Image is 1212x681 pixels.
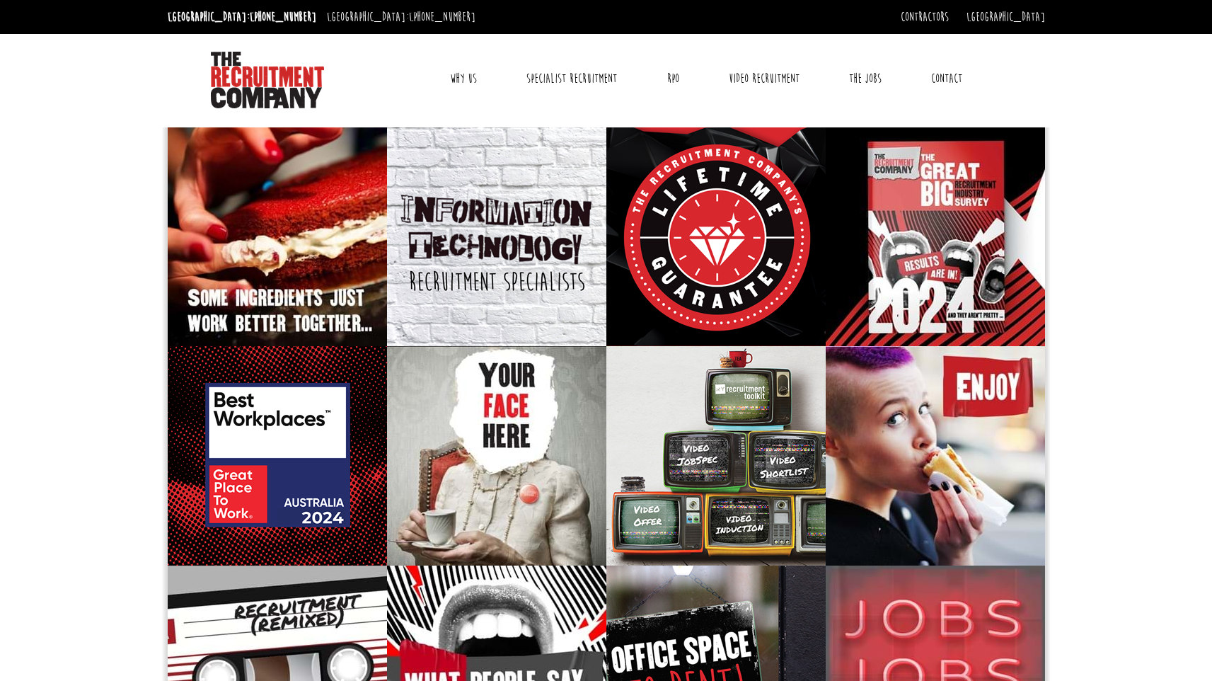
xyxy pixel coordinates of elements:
[439,61,487,96] a: Why Us
[211,52,324,108] img: The Recruitment Company
[920,61,973,96] a: Contact
[966,9,1045,25] a: [GEOGRAPHIC_DATA]
[409,9,475,25] a: [PHONE_NUMBER]
[838,61,892,96] a: The Jobs
[164,6,320,28] li: [GEOGRAPHIC_DATA]:
[250,9,316,25] a: [PHONE_NUMBER]
[657,61,690,96] a: RPO
[718,61,810,96] a: Video Recruitment
[516,61,628,96] a: Specialist Recruitment
[323,6,479,28] li: [GEOGRAPHIC_DATA]:
[901,9,949,25] a: Contractors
